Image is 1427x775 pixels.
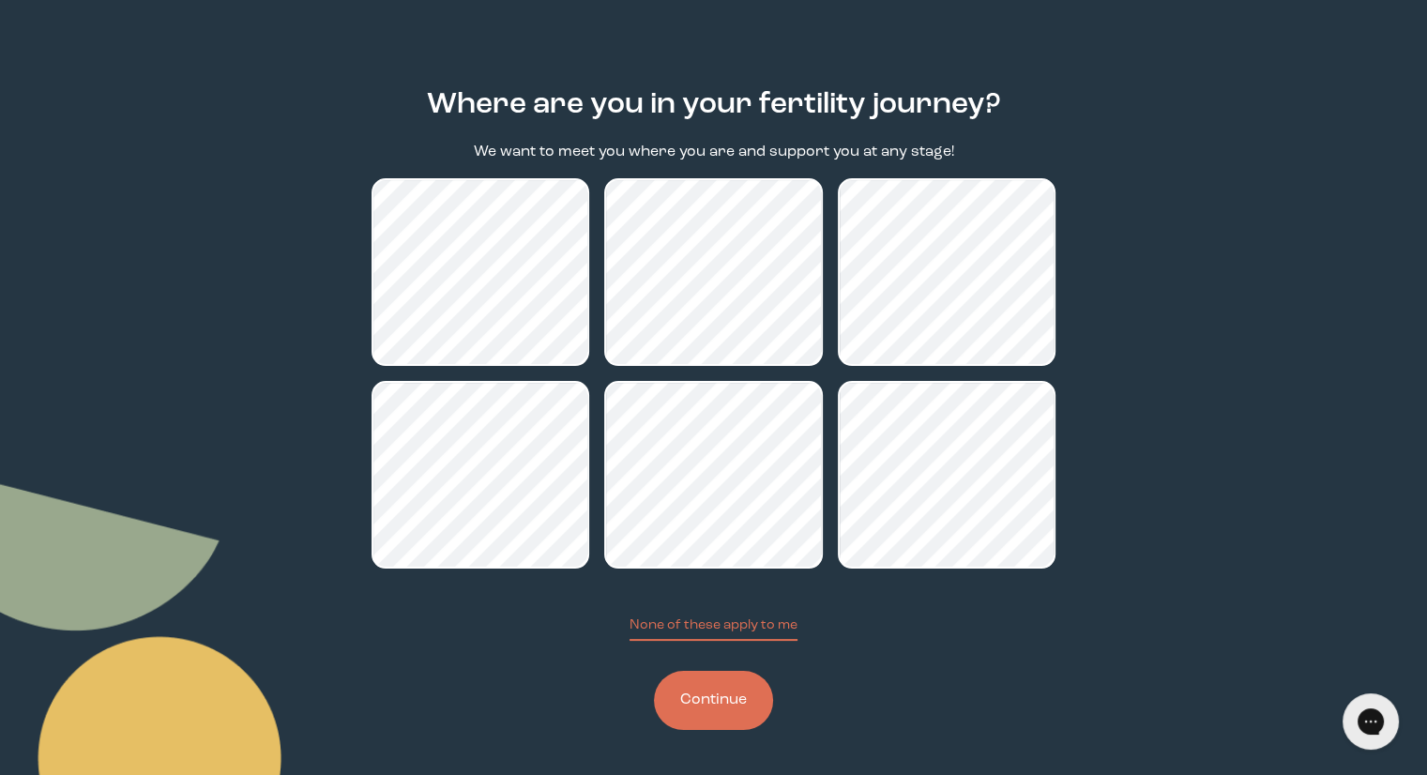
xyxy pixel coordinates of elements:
[427,84,1001,127] h2: Where are you in your fertility journey?
[1333,687,1408,756] iframe: Gorgias live chat messenger
[474,142,954,163] p: We want to meet you where you are and support you at any stage!
[630,615,797,641] button: None of these apply to me
[654,671,773,730] button: Continue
